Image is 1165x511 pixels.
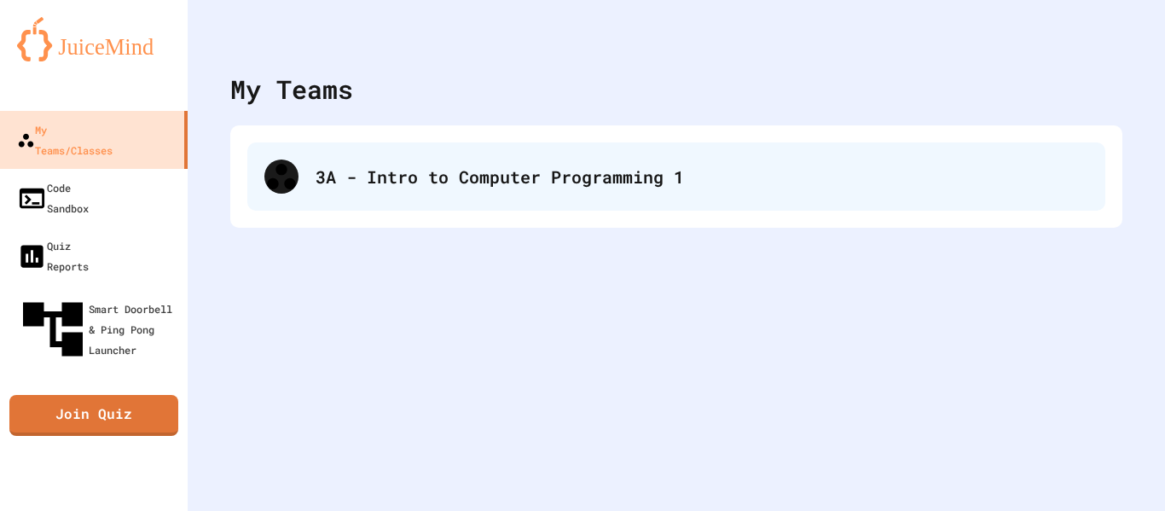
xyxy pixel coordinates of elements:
div: Quiz Reports [17,235,89,276]
div: Code Sandbox [17,177,89,218]
a: Join Quiz [9,395,178,436]
div: My Teams [230,70,353,108]
img: logo-orange.svg [17,17,171,61]
div: Smart Doorbell & Ping Pong Launcher [17,293,181,365]
div: 3A - Intro to Computer Programming 1 [316,164,1088,189]
div: My Teams/Classes [17,119,113,160]
div: 3A - Intro to Computer Programming 1 [247,142,1105,211]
